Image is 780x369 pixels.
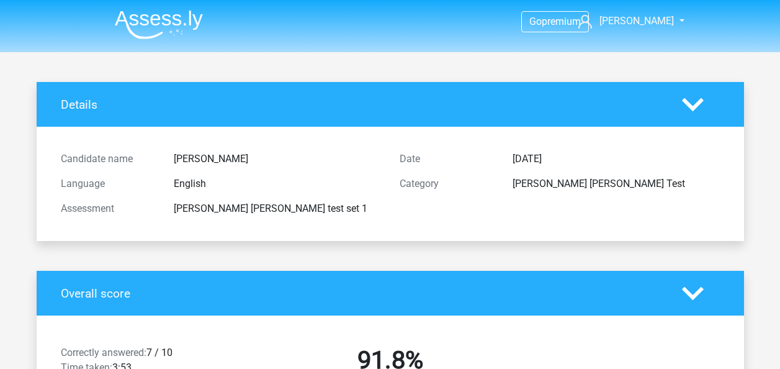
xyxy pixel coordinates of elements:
[503,152,729,166] div: [DATE]
[503,176,729,191] div: [PERSON_NAME] [PERSON_NAME] Test
[115,10,203,39] img: Assessly
[529,16,542,27] span: Go
[52,152,164,166] div: Candidate name
[599,15,674,27] span: [PERSON_NAME]
[164,176,390,191] div: English
[390,176,503,191] div: Category
[164,152,390,166] div: [PERSON_NAME]
[390,152,503,166] div: Date
[522,13,588,30] a: Gopremium
[573,14,675,29] a: [PERSON_NAME]
[542,16,581,27] span: premium
[164,201,390,216] div: [PERSON_NAME] [PERSON_NAME] test set 1
[61,286,663,301] h4: Overall score
[61,347,146,358] span: Correctly answered:
[52,176,164,191] div: Language
[52,201,164,216] div: Assessment
[61,98,663,112] h4: Details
